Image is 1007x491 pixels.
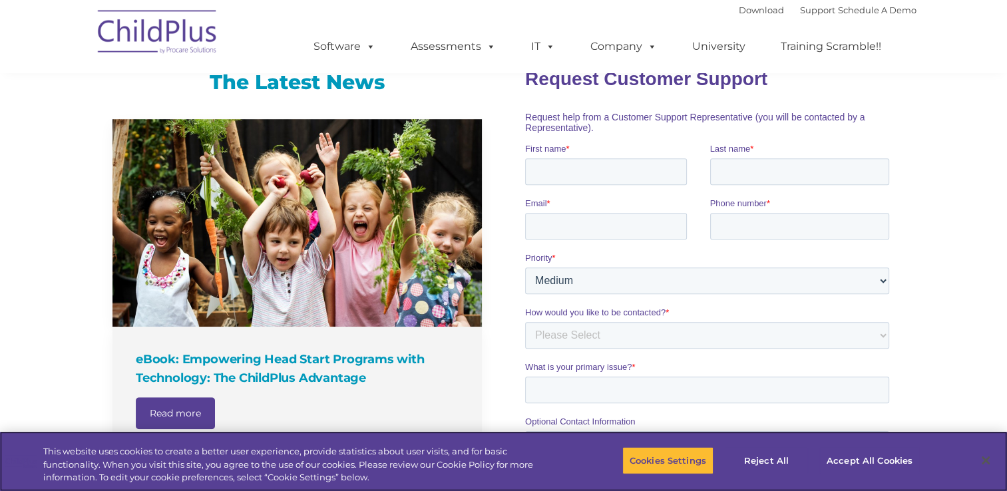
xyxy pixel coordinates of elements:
a: Support [800,5,835,15]
a: Training Scramble!! [767,33,895,60]
img: ChildPlus by Procare Solutions [91,1,224,67]
font: | [739,5,916,15]
h3: The Latest News [112,69,482,96]
a: IT [518,33,568,60]
a: University [679,33,759,60]
a: Software [300,33,389,60]
button: Accept All Cookies [819,446,920,474]
a: Assessments [397,33,509,60]
a: Read more [136,397,215,429]
a: Company [577,33,670,60]
button: Cookies Settings [622,446,713,474]
a: Schedule A Demo [838,5,916,15]
div: This website uses cookies to create a better user experience, provide statistics about user visit... [43,445,554,484]
button: Reject All [725,446,808,474]
button: Close [971,446,1000,475]
h4: eBook: Empowering Head Start Programs with Technology: The ChildPlus Advantage [136,350,462,387]
a: Download [739,5,784,15]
